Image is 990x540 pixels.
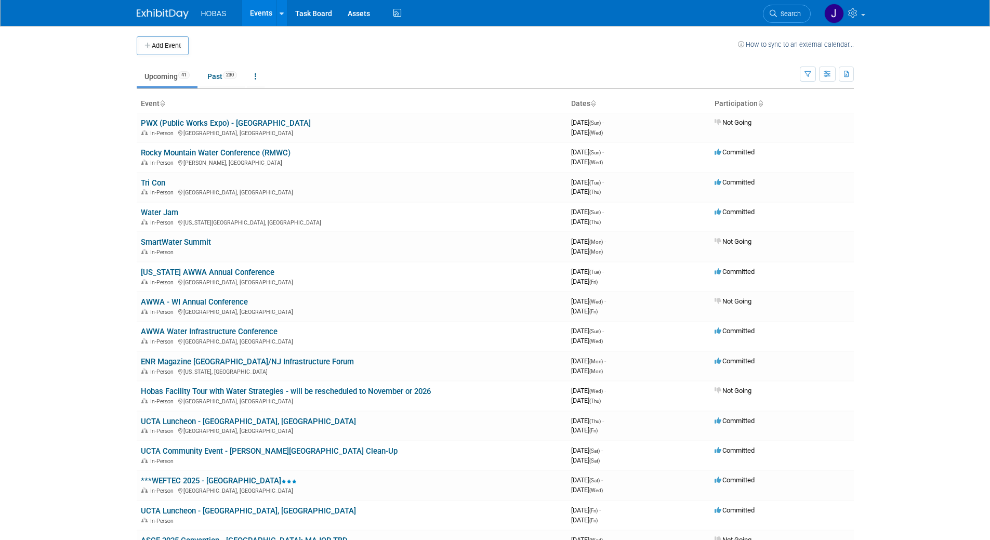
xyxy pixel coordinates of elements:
span: (Fri) [589,309,598,314]
a: UCTA Community Event - [PERSON_NAME][GEOGRAPHIC_DATA] Clean-Up [141,446,398,456]
span: [DATE] [571,238,606,245]
span: Not Going [715,297,751,305]
span: (Mon) [589,249,603,255]
span: - [602,178,604,186]
a: Water Jam [141,208,178,217]
span: - [601,476,603,484]
span: (Thu) [589,418,601,424]
span: [DATE] [571,516,598,524]
a: UCTA Luncheon - [GEOGRAPHIC_DATA], [GEOGRAPHIC_DATA] [141,417,356,426]
img: ExhibitDay [137,9,189,19]
img: In-Person Event [141,518,148,523]
a: Sort by Participation Type [758,99,763,108]
a: AWWA - WI Annual Conference [141,297,248,307]
div: [GEOGRAPHIC_DATA], [GEOGRAPHIC_DATA] [141,426,563,434]
img: In-Person Event [141,279,148,284]
img: Jamie Coe [824,4,844,23]
span: Not Going [715,238,751,245]
img: In-Person Event [141,189,148,194]
span: In-Person [150,249,177,256]
span: (Sun) [589,150,601,155]
div: [GEOGRAPHIC_DATA], [GEOGRAPHIC_DATA] [141,278,563,286]
span: - [602,327,604,335]
th: Event [137,95,567,113]
span: [DATE] [571,446,603,454]
a: Upcoming41 [137,67,197,86]
a: Rocky Mountain Water Conference (RMWC) [141,148,291,157]
span: [DATE] [571,426,598,434]
span: [DATE] [571,456,600,464]
span: - [602,148,604,156]
img: In-Person Event [141,309,148,314]
span: (Mon) [589,239,603,245]
span: [DATE] [571,387,606,394]
span: Committed [715,476,755,484]
span: (Sat) [589,478,600,483]
a: [US_STATE] AWWA Annual Conference [141,268,274,277]
span: HOBAS [201,9,227,18]
span: In-Person [150,458,177,465]
span: (Mon) [589,368,603,374]
span: (Wed) [589,488,603,493]
span: In-Person [150,309,177,315]
span: Not Going [715,387,751,394]
span: (Wed) [589,338,603,344]
a: SmartWater Summit [141,238,211,247]
span: (Sat) [589,458,600,464]
span: Not Going [715,118,751,126]
div: [GEOGRAPHIC_DATA], [GEOGRAPHIC_DATA] [141,397,563,405]
div: [GEOGRAPHIC_DATA], [GEOGRAPHIC_DATA] [141,128,563,137]
span: (Fri) [589,279,598,285]
span: In-Person [150,338,177,345]
img: In-Person Event [141,219,148,225]
a: AWWA Water Infrastructure Conference [141,327,278,336]
span: [DATE] [571,397,601,404]
a: Sort by Start Date [590,99,596,108]
a: ***WEFTEC 2025 - [GEOGRAPHIC_DATA] [141,476,297,485]
th: Dates [567,95,710,113]
img: In-Person Event [141,458,148,463]
img: In-Person Event [141,160,148,165]
span: (Wed) [589,299,603,305]
span: In-Person [150,368,177,375]
a: ENR Magazine [GEOGRAPHIC_DATA]/NJ Infrastructure Forum [141,357,354,366]
span: Committed [715,208,755,216]
span: Committed [715,178,755,186]
a: UCTA Luncheon - [GEOGRAPHIC_DATA], [GEOGRAPHIC_DATA] [141,506,356,516]
span: (Sat) [589,448,600,454]
span: [DATE] [571,417,604,425]
span: [DATE] [571,357,606,365]
th: Participation [710,95,854,113]
span: - [602,417,604,425]
span: [DATE] [571,148,604,156]
div: [GEOGRAPHIC_DATA], [GEOGRAPHIC_DATA] [141,337,563,345]
span: [DATE] [571,278,598,285]
span: Committed [715,268,755,275]
span: [DATE] [571,247,603,255]
a: PWX (Public Works Expo) - [GEOGRAPHIC_DATA] [141,118,311,128]
span: (Sun) [589,209,601,215]
span: (Wed) [589,388,603,394]
button: Add Event [137,36,189,55]
span: (Mon) [589,359,603,364]
span: [DATE] [571,506,601,514]
span: (Tue) [589,269,601,275]
span: [DATE] [571,486,603,494]
img: In-Person Event [141,130,148,135]
span: [DATE] [571,297,606,305]
span: - [601,446,603,454]
a: How to sync to an external calendar... [738,41,854,48]
span: Committed [715,357,755,365]
img: In-Person Event [141,338,148,344]
span: - [604,387,606,394]
a: Sort by Event Name [160,99,165,108]
span: [DATE] [571,218,601,226]
span: In-Person [150,130,177,137]
div: [US_STATE], [GEOGRAPHIC_DATA] [141,367,563,375]
span: (Thu) [589,189,601,195]
div: [GEOGRAPHIC_DATA], [GEOGRAPHIC_DATA] [141,486,563,494]
img: In-Person Event [141,398,148,403]
span: [DATE] [571,128,603,136]
span: In-Person [150,518,177,524]
span: Committed [715,506,755,514]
